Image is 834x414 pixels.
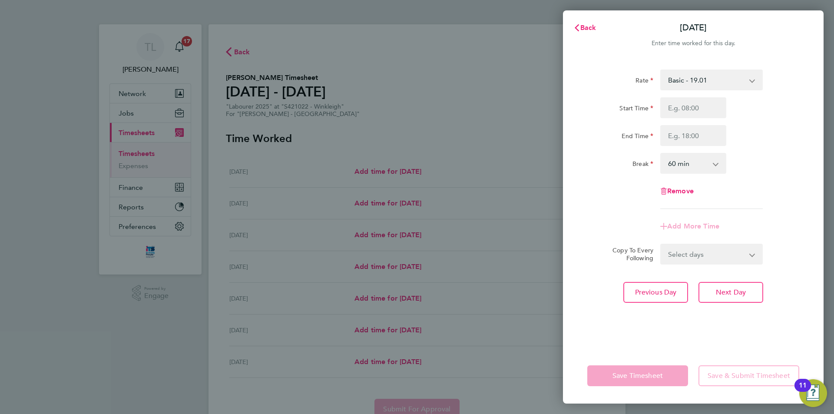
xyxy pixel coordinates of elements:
[799,379,827,407] button: Open Resource Center, 11 new notifications
[563,38,824,49] div: Enter time worked for this day.
[632,160,653,170] label: Break
[698,282,763,303] button: Next Day
[622,132,653,142] label: End Time
[799,385,807,397] div: 11
[660,188,694,195] button: Remove
[635,288,677,297] span: Previous Day
[635,76,653,87] label: Rate
[606,246,653,262] label: Copy To Every Following
[623,282,688,303] button: Previous Day
[716,288,746,297] span: Next Day
[680,22,707,34] p: [DATE]
[660,97,726,118] input: E.g. 08:00
[667,187,694,195] span: Remove
[565,19,605,36] button: Back
[580,23,596,32] span: Back
[619,104,653,115] label: Start Time
[660,125,726,146] input: E.g. 18:00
